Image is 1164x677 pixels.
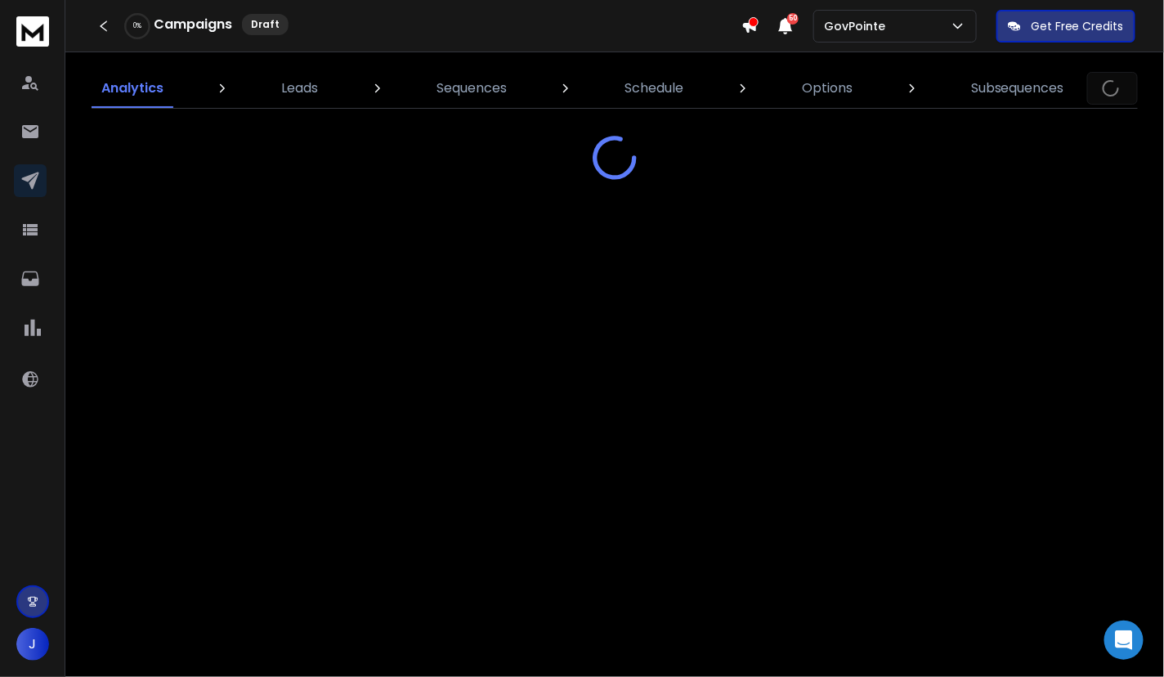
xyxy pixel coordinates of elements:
[961,69,1074,108] a: Subsequences
[824,18,892,34] p: GovPointe
[1031,18,1124,34] p: Get Free Credits
[437,78,507,98] p: Sequences
[1104,621,1144,660] div: Open Intercom Messenger
[154,15,232,34] h1: Campaigns
[133,21,141,31] p: 0 %
[282,78,319,98] p: Leads
[625,78,684,98] p: Schedule
[101,78,163,98] p: Analytics
[971,78,1064,98] p: Subsequences
[787,13,799,25] span: 50
[802,78,853,98] p: Options
[16,16,49,47] img: logo
[16,628,49,661] button: J
[92,69,173,108] a: Analytics
[272,69,329,108] a: Leads
[242,14,289,35] div: Draft
[427,69,517,108] a: Sequences
[792,69,862,108] a: Options
[616,69,694,108] a: Schedule
[996,10,1135,43] button: Get Free Credits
